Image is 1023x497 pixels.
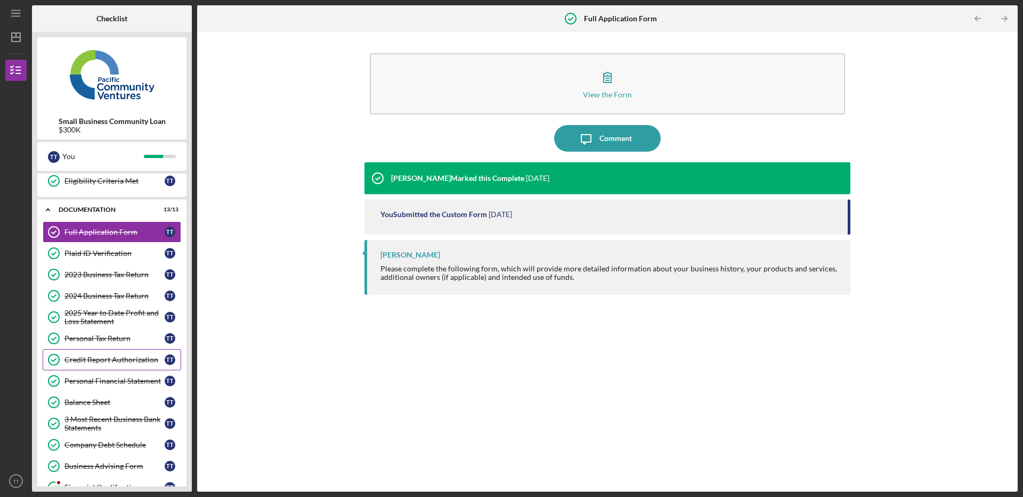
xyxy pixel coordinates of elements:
button: View the Form [370,53,845,114]
div: T T [165,269,175,280]
a: Credit Report AuthorizationTT [43,349,181,370]
b: Full Application Form [584,14,657,23]
img: Product logo [37,43,186,106]
div: T T [165,176,175,186]
a: Business Advising FormTT [43,455,181,477]
div: Financial Qualification [64,483,165,492]
div: T T [165,397,175,408]
div: View the Form [583,90,632,98]
button: Comment [554,125,661,152]
time: 2025-07-01 21:17 [526,174,549,183]
div: Plaid ID Verification [64,249,165,258]
div: T T [165,354,175,365]
a: 3 Most Recent Business Bank StatementsTT [43,413,181,434]
div: T T [48,151,60,163]
div: Personal Financial Statement [64,377,165,385]
div: You Submitted the Custom Form [380,210,487,219]
div: Company Debt Schedule [64,441,165,449]
a: Full Application FormTT [43,221,181,243]
a: Eligibility Criteria MetTT [43,170,181,192]
b: Small Business Community Loan [59,117,166,126]
div: 3 Most Recent Business Bank Statements [64,415,165,432]
b: Checklist [96,14,127,23]
div: T T [165,248,175,259]
time: 2025-06-30 21:00 [489,210,512,219]
div: Personal Tax Return [64,334,165,343]
div: 2024 Business Tax Return [64,292,165,300]
div: You [62,147,144,165]
a: Personal Financial StatementTT [43,370,181,392]
button: TT [5,470,27,492]
div: Credit Report Authorization [64,355,165,364]
a: 2023 Business Tax ReturnTT [43,264,181,285]
div: T T [165,376,175,386]
div: [PERSON_NAME] Marked this Complete [391,174,524,183]
div: T T [165,333,175,344]
div: T T [165,418,175,429]
div: 2023 Business Tax Return [64,270,165,279]
a: 2025 Year to Date Profit and Loss StatementTT [43,307,181,328]
a: Personal Tax ReturnTT [43,328,181,349]
div: T T [165,461,175,471]
div: T T [165,482,175,493]
div: T T [165,312,175,322]
a: Plaid ID VerificationTT [43,243,181,264]
div: Please complete the following form, which will provide more detailed information about your busin... [380,264,840,281]
div: Documentation [59,206,152,213]
div: 2025 Year to Date Profit and Loss Statement [64,309,165,326]
div: 13 / 13 [159,206,178,213]
div: Business Advising Form [64,462,165,470]
a: Balance SheetTT [43,392,181,413]
a: Company Debt ScheduleTT [43,434,181,455]
div: Eligibility Criteria Met [64,177,165,185]
div: $300K [59,126,166,134]
a: 2024 Business Tax ReturnTT [43,285,181,307]
div: Balance Sheet [64,398,165,407]
div: T T [165,440,175,450]
div: [PERSON_NAME] [380,251,440,259]
div: T T [165,227,175,237]
div: Full Application Form [64,228,165,236]
text: TT [13,478,19,484]
div: Comment [599,125,632,152]
div: T T [165,291,175,301]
